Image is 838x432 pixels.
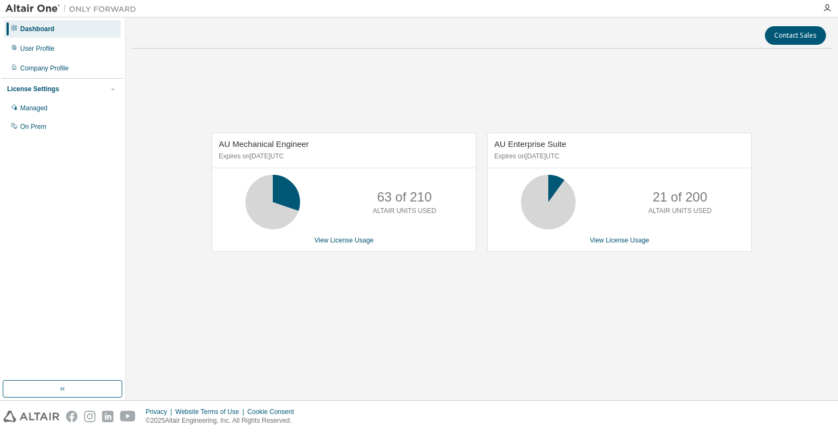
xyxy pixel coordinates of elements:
[20,25,55,33] div: Dashboard
[247,407,300,416] div: Cookie Consent
[102,411,113,422] img: linkedin.svg
[146,416,301,425] p: © 2025 Altair Engineering, Inc. All Rights Reserved.
[3,411,59,422] img: altair_logo.svg
[7,85,59,93] div: License Settings
[648,206,711,216] p: ALTAIR UNITS USED
[765,26,826,45] button: Contact Sales
[20,64,69,73] div: Company Profile
[373,206,436,216] p: ALTAIR UNITS USED
[653,188,707,206] p: 21 of 200
[120,411,136,422] img: youtube.svg
[20,44,55,53] div: User Profile
[5,3,142,14] img: Altair One
[20,104,47,113] div: Managed
[219,139,309,149] span: AU Mechanical Engineer
[20,122,46,131] div: On Prem
[84,411,95,422] img: instagram.svg
[219,152,466,161] p: Expires on [DATE] UTC
[66,411,77,422] img: facebook.svg
[590,236,649,244] a: View License Usage
[314,236,374,244] a: View License Usage
[377,188,432,206] p: 63 of 210
[175,407,247,416] div: Website Terms of Use
[494,152,742,161] p: Expires on [DATE] UTC
[146,407,175,416] div: Privacy
[494,139,566,149] span: AU Enterprise Suite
